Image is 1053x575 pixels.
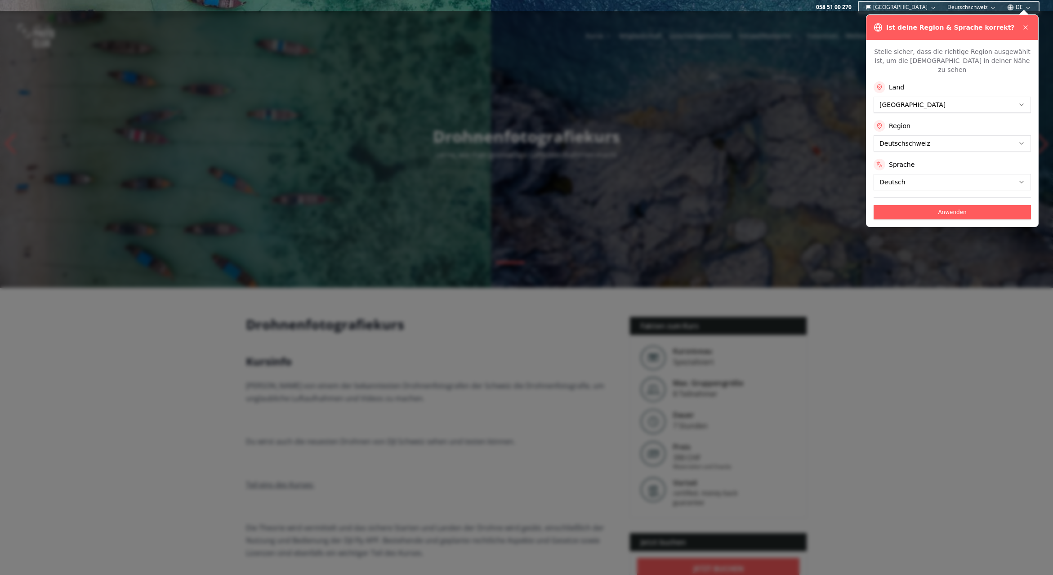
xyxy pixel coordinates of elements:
[889,121,910,130] label: Region
[889,83,904,92] label: Land
[886,23,1014,32] h3: Ist deine Region & Sprache korrekt?
[944,2,1000,13] button: Deutschschweiz
[874,205,1031,219] button: Anwenden
[889,160,915,169] label: Sprache
[816,4,852,11] a: 058 51 00 270
[862,2,940,13] button: [GEOGRAPHIC_DATA]
[1004,2,1035,13] button: DE
[874,47,1031,74] p: Stelle sicher, dass die richtige Region ausgewählt ist, um die [DEMOGRAPHIC_DATA] in deiner Nähe ...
